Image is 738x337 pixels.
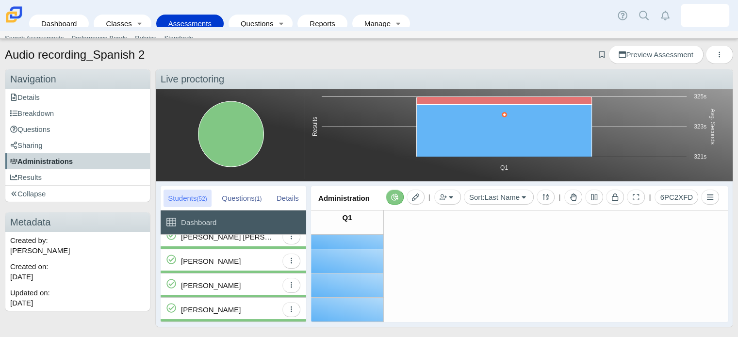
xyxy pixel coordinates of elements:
[233,15,274,32] a: Questions
[98,15,132,32] a: Classes
[10,109,54,117] span: Breakdown
[198,101,264,167] path: Finished, 52. Completed.
[304,92,730,179] div: Chart. Highcharts interactive chart.
[10,125,50,133] span: Questions
[619,50,693,59] span: Preview Assessment
[500,164,508,171] text: Q1
[161,15,219,32] a: Assessments
[417,105,592,157] g: Not Scored, series 4 of 5. Bar series with 1 bar. Y axis, Results.
[5,232,150,258] div: Created by: [PERSON_NAME]
[160,31,197,46] a: Standards
[181,249,241,273] div: [PERSON_NAME]
[701,190,719,205] button: Toggle Menu
[304,92,723,179] svg: Interactive chart
[417,97,592,105] g: Incorrect, series 3 of 5. Bar series with 1 bar. Y axis, Results.
[694,93,706,100] text: 325s
[503,113,507,117] path: Q1, 323.78846153846155s. Avg. Seconds.
[181,298,241,321] div: [PERSON_NAME]
[255,195,262,202] small: (1)
[5,153,150,169] a: Administrations
[649,193,651,201] span: |
[272,190,303,207] div: Details
[158,92,304,179] svg: Interactive chart
[694,153,706,160] text: 321s
[503,113,507,117] g: Avg. Seconds, series 5 of 5. Line with 1 data point. Y axis, Avg. Seconds.
[302,15,343,32] a: Reports
[464,190,534,205] button: Sort:Last Name
[709,109,716,144] text: Avg. Seconds
[5,47,145,63] h1: Audio recording_Spanish 2
[5,121,150,137] a: Questions
[311,210,383,234] a: Q1
[655,5,676,26] a: Alerts
[485,193,520,201] span: Last Name
[312,117,318,136] text: Results
[131,31,160,46] a: Rubrics
[314,212,379,223] div: Q1
[10,273,33,281] time: Sep 19, 2025 at 10:16 AM
[357,15,392,32] a: Manage
[5,258,150,285] div: Created on:
[10,299,33,307] time: Sep 19, 2025 at 1:31 PM
[597,50,607,59] a: Add bookmark
[417,97,592,105] path: Q1, 7. Incorrect.
[217,190,266,207] div: Questions
[4,4,24,25] img: Carmen School of Science & Technology
[655,190,698,205] button: 6PC2XFD
[158,92,304,179] div: Chart. Highcharts interactive chart.
[10,141,43,149] span: Sharing
[5,89,150,105] a: Details
[5,212,150,232] h3: Metadata
[4,18,24,26] a: Carmen School of Science & Technology
[697,8,713,23] img: martha.addo-preko.yyKIqf
[386,190,404,205] button: Toggle Reporting
[274,15,288,32] a: Toggle expanded
[5,285,150,311] div: Updated on:
[428,193,430,201] span: |
[5,186,150,202] a: Collapse
[681,4,729,27] a: martha.addo-preko.yyKIqf
[181,225,273,249] div: [PERSON_NAME] [PERSON_NAME]
[164,190,212,207] div: Students
[67,31,131,46] a: Performance Bands
[10,93,40,101] span: Details
[156,69,733,89] div: Live proctoring
[181,210,216,234] div: Dashboard
[417,105,592,157] path: Q1, 45. Not Scored.
[5,105,150,121] a: Breakdown
[197,195,207,202] small: (52)
[392,15,405,32] a: Toggle expanded
[660,193,693,201] span: 6PC2XFD
[5,169,150,185] a: Results
[694,123,706,130] text: 323s
[34,15,84,32] a: Dashboard
[10,190,46,198] span: Collapse
[181,273,241,297] div: [PERSON_NAME]
[558,193,560,201] span: |
[10,74,56,84] span: Navigation
[5,137,150,153] a: Sharing
[133,15,147,32] a: Toggle expanded
[318,194,370,226] span: Administration Dashboard
[705,45,733,64] button: More options
[608,45,703,64] a: Preview Assessment
[1,31,67,46] a: Search Assessments
[10,157,73,165] span: Administrations
[10,173,42,181] span: Results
